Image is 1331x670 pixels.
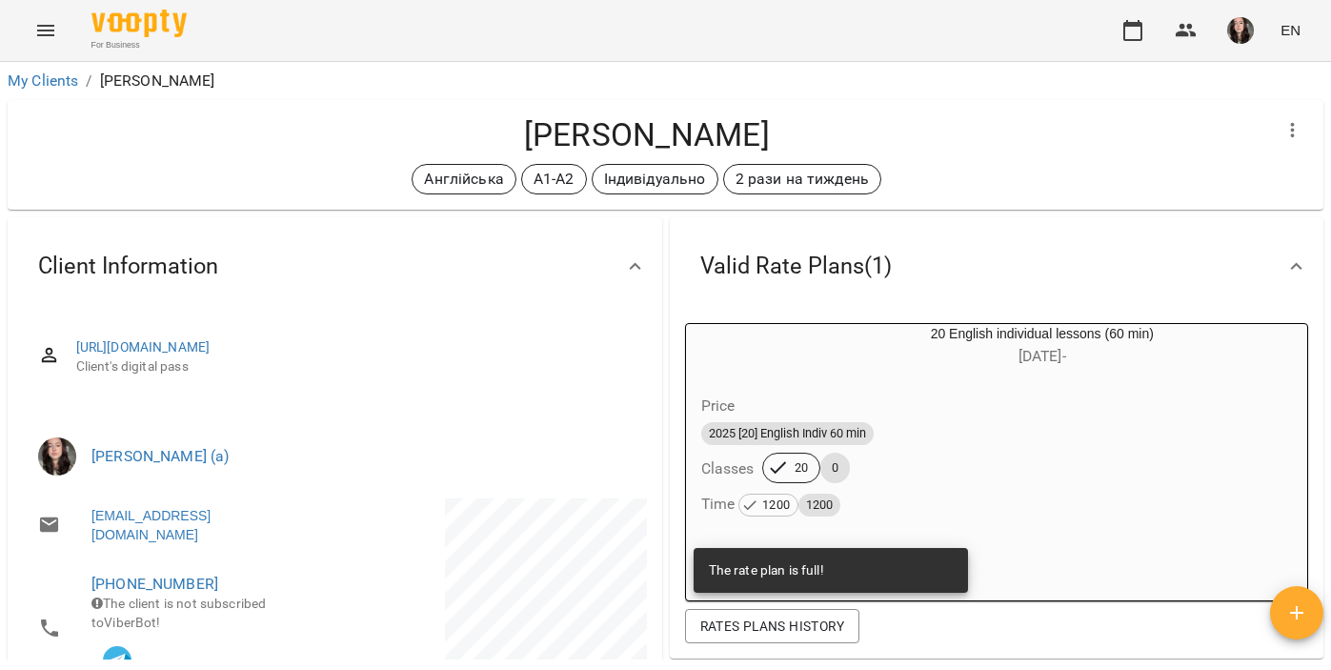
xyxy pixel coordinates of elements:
a: [URL][DOMAIN_NAME] [76,339,211,355]
p: [PERSON_NAME] [100,70,215,92]
button: Menu [23,8,69,53]
span: EN [1281,20,1301,40]
span: Client Information [38,252,218,281]
p: Англійська [424,168,503,191]
div: Англійська [412,164,515,194]
div: 2 рази на тиждень [723,164,882,194]
div: Індивідуально [592,164,718,194]
h6: Time [701,491,841,518]
span: 20 [783,459,819,477]
button: Rates Plans History [685,609,859,643]
h6: Classes [701,456,755,482]
div: A1-A2 [521,164,587,194]
p: 2 рази на тиждень [736,168,870,191]
a: [PHONE_NUMBER] [91,575,218,593]
div: Client Information [8,217,662,315]
button: 20 English individual lessons (60 min)[DATE]- Price2025 [20] English Indiv 60 minClasses200Time 1... [686,324,1308,540]
div: Valid Rate Plans(1) [670,217,1324,315]
h6: Price [701,393,736,419]
img: Voopty Logo [91,10,187,37]
a: [PERSON_NAME] (а) [91,447,230,465]
p: A1-A2 [534,168,575,191]
img: 1a20daea8e9f27e67610e88fbdc8bd8e.jpg [1227,17,1254,44]
div: 20 English individual lessons (60 min) [686,324,777,370]
p: Індивідуально [604,168,706,191]
nav: breadcrumb [8,70,1323,92]
span: [DATE] - [1018,347,1066,365]
span: Rates Plans History [700,615,844,638]
div: The rate plan is full! [709,554,824,588]
li: / [86,70,91,92]
span: 1200 [798,495,841,516]
span: 1200 [755,495,797,516]
span: 0 [820,459,850,477]
div: 20 English individual lessons (60 min) [777,324,1308,370]
h4: [PERSON_NAME] [23,115,1270,154]
a: [EMAIL_ADDRESS][DOMAIN_NAME] [91,506,315,544]
span: 2025 [20] English Indiv 60 min [701,425,874,442]
button: EN [1273,12,1308,48]
img: Названова Марія Олегівна (а) [38,437,76,476]
a: My Clients [8,71,78,90]
span: The client is not subscribed to ViberBot! [91,596,266,630]
span: Client's digital pass [76,357,632,376]
span: Valid Rate Plans ( 1 ) [700,252,892,281]
span: For Business [91,39,187,51]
